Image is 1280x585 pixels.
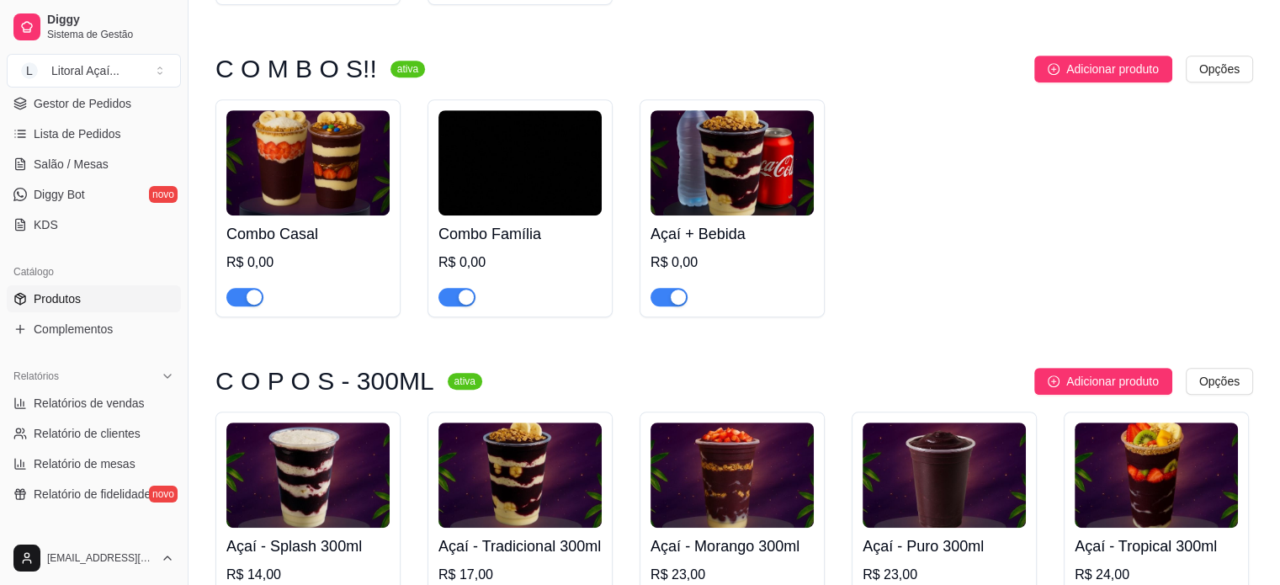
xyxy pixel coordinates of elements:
[34,290,81,307] span: Produtos
[1186,368,1253,395] button: Opções
[1048,63,1060,75] span: plus-circle
[226,110,390,215] img: product-image
[7,450,181,477] a: Relatório de mesas
[34,455,135,472] span: Relatório de mesas
[215,371,434,391] h3: C O P O S - 300ML
[7,151,181,178] a: Salão / Mesas
[226,222,390,246] h4: Combo Casal
[34,425,141,442] span: Relatório de clientes
[34,395,145,412] span: Relatórios de vendas
[863,565,1026,585] div: R$ 23,00
[1199,60,1240,78] span: Opções
[1048,375,1060,387] span: plus-circle
[7,285,181,312] a: Produtos
[7,7,181,47] a: DiggySistema de Gestão
[7,481,181,508] a: Relatório de fidelidadenovo
[21,62,38,79] span: L
[215,59,377,79] h3: C O M B O S!!
[226,534,390,558] h4: Açaí - Splash 300ml
[7,538,181,578] button: [EMAIL_ADDRESS][DOMAIN_NAME]
[1075,423,1238,528] img: product-image
[47,13,174,28] span: Diggy
[438,423,602,528] img: product-image
[438,253,602,273] div: R$ 0,00
[34,125,121,142] span: Lista de Pedidos
[226,565,390,585] div: R$ 14,00
[1034,56,1172,82] button: Adicionar produto
[651,110,814,215] img: product-image
[7,390,181,417] a: Relatórios de vendas
[47,551,154,565] span: [EMAIL_ADDRESS][DOMAIN_NAME]
[7,120,181,147] a: Lista de Pedidos
[1199,372,1240,391] span: Opções
[1186,56,1253,82] button: Opções
[651,534,814,558] h4: Açaí - Morango 300ml
[47,28,174,41] span: Sistema de Gestão
[34,216,58,233] span: KDS
[390,61,425,77] sup: ativa
[438,110,602,215] img: product-image
[651,423,814,528] img: product-image
[34,186,85,203] span: Diggy Bot
[7,316,181,343] a: Complementos
[7,54,181,88] button: Select a team
[226,253,390,273] div: R$ 0,00
[34,321,113,338] span: Complementos
[7,420,181,447] a: Relatório de clientes
[1075,565,1238,585] div: R$ 24,00
[7,258,181,285] div: Catálogo
[34,156,109,173] span: Salão / Mesas
[863,423,1026,528] img: product-image
[7,211,181,238] a: KDS
[651,222,814,246] h4: Açaí + Bebida
[438,565,602,585] div: R$ 17,00
[448,373,482,390] sup: ativa
[651,253,814,273] div: R$ 0,00
[1075,534,1238,558] h4: Açaí - Tropical 300ml
[7,90,181,117] a: Gestor de Pedidos
[863,534,1026,558] h4: Açaí - Puro 300ml
[1034,368,1172,395] button: Adicionar produto
[7,528,181,555] div: Gerenciar
[651,565,814,585] div: R$ 23,00
[438,222,602,246] h4: Combo Família
[34,486,151,503] span: Relatório de fidelidade
[7,181,181,208] a: Diggy Botnovo
[438,534,602,558] h4: Açaí - Tradicional 300ml
[34,95,131,112] span: Gestor de Pedidos
[1066,60,1159,78] span: Adicionar produto
[226,423,390,528] img: product-image
[13,370,59,383] span: Relatórios
[51,62,120,79] div: Litoral Açaí ...
[1066,372,1159,391] span: Adicionar produto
